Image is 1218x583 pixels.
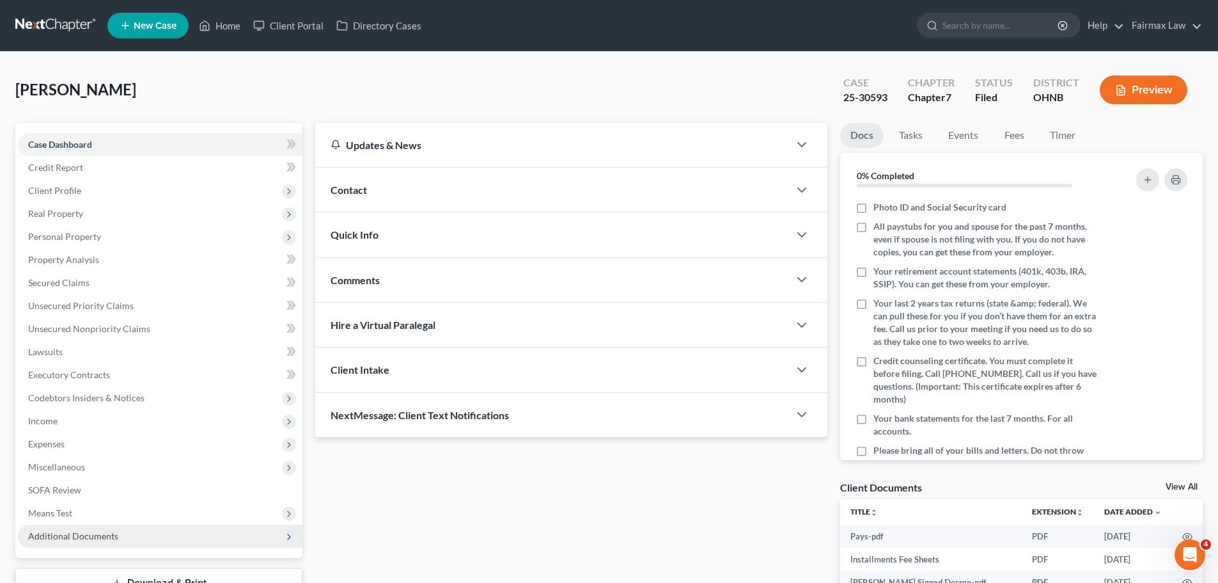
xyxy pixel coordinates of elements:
span: Means Test [28,507,72,518]
div: Status [975,76,1013,90]
a: View All [1166,483,1198,491]
div: Updates & News [331,138,774,152]
i: unfold_more [870,509,878,516]
span: New Case [134,21,176,31]
div: Client Documents [840,481,922,494]
a: Tasks [889,123,933,148]
a: Unsecured Nonpriority Claims [18,317,302,340]
strong: 0% Completed [857,170,914,181]
div: Case [843,76,887,90]
a: Property Analysis [18,248,302,271]
span: Codebtors Insiders & Notices [28,392,144,403]
iframe: Intercom live chat [1175,539,1205,570]
span: NextMessage: Client Text Notifications [331,409,509,421]
i: expand_more [1154,509,1162,516]
input: Search by name... [942,13,1059,37]
span: Real Property [28,208,83,219]
a: Unsecured Priority Claims [18,294,302,317]
a: Directory Cases [330,14,428,37]
td: Installments Fee Sheets [840,548,1022,571]
a: Case Dashboard [18,133,302,156]
span: Credit Report [28,162,83,173]
div: Chapter [908,76,955,90]
td: Pays-pdf [840,525,1022,548]
span: Your bank statements for the last 7 months. For all accounts. [873,412,1101,438]
button: Preview [1100,76,1187,104]
a: Executory Contracts [18,363,302,387]
span: Photo ID and Social Security card [873,201,1006,214]
a: Fees [994,123,1035,148]
span: Income [28,415,58,426]
span: Client Intake [331,363,389,376]
i: unfold_more [1076,509,1084,516]
span: Comments [331,274,380,286]
td: [DATE] [1094,548,1172,571]
span: Your retirement account statements (401k, 403b, IRA, SSIP). You can get these from your employer. [873,265,1101,291]
a: Docs [840,123,884,148]
span: Secured Claims [28,277,90,288]
span: All paystubs for you and spouse for the past 7 months, even if spouse is not filing with you. If ... [873,220,1101,259]
span: Unsecured Priority Claims [28,300,134,311]
span: Additional Documents [28,531,118,541]
a: Date Added expand_more [1104,507,1162,516]
div: OHNB [1033,90,1079,105]
a: Fairmax Law [1125,14,1202,37]
a: Events [938,123,988,148]
a: Timer [1040,123,1086,148]
span: Your last 2 years tax returns (state &amp; federal). We can pull these for you if you don’t have ... [873,297,1101,348]
span: Property Analysis [28,254,99,265]
span: SOFA Review [28,484,81,495]
a: Extensionunfold_more [1032,507,1084,516]
span: Credit counseling certificate. You must complete it before filing. Call [PHONE_NUMBER]. Call us i... [873,355,1101,406]
td: [DATE] [1094,525,1172,548]
div: 25-30593 [843,90,887,105]
span: Client Profile [28,185,81,196]
td: PDF [1022,548,1094,571]
a: Client Portal [247,14,330,37]
span: Please bring all of your bills and letters. Do not throw them away. [873,444,1101,470]
span: Contact [331,184,367,196]
span: [PERSON_NAME] [15,80,136,99]
span: Hire a Virtual Paralegal [331,319,435,331]
a: Titleunfold_more [850,507,878,516]
span: 7 [946,91,951,103]
div: Chapter [908,90,955,105]
a: Lawsuits [18,340,302,363]
td: PDF [1022,525,1094,548]
a: Home [192,14,247,37]
span: 4 [1201,539,1211,550]
a: Credit Report [18,156,302,179]
span: Lawsuits [28,346,63,357]
span: Case Dashboard [28,139,92,150]
span: Executory Contracts [28,369,110,380]
span: Personal Property [28,231,101,242]
a: SOFA Review [18,479,302,502]
span: Expenses [28,438,65,449]
span: Miscellaneous [28,461,85,472]
div: District [1033,76,1079,90]
a: Secured Claims [18,271,302,294]
a: Help [1081,14,1124,37]
div: Filed [975,90,1013,105]
span: Unsecured Nonpriority Claims [28,323,150,334]
span: Quick Info [331,228,379,241]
